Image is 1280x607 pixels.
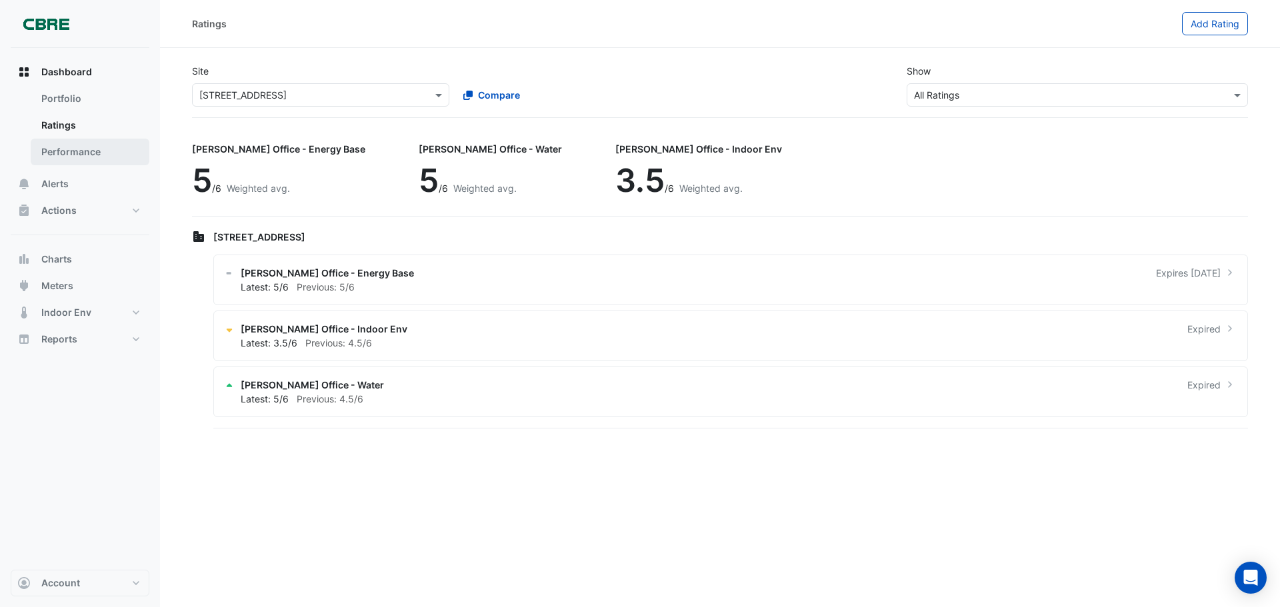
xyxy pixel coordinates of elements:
[41,253,72,266] span: Charts
[478,88,520,102] span: Compare
[17,65,31,79] app-icon: Dashboard
[11,85,149,171] div: Dashboard
[213,231,305,243] span: [STREET_ADDRESS]
[41,332,77,346] span: Reports
[31,139,149,165] a: Performance
[41,576,80,590] span: Account
[455,83,529,107] button: Compare
[1235,562,1267,594] div: Open Intercom Messenger
[297,281,355,293] span: Previous: 5/6
[41,177,69,191] span: Alerts
[419,142,562,156] div: [PERSON_NAME] Office - Water
[41,65,92,79] span: Dashboard
[241,281,289,293] span: Latest: 5/6
[11,171,149,197] button: Alerts
[1187,378,1221,392] span: Expired
[192,17,227,31] div: Ratings
[1191,18,1239,29] span: Add Rating
[615,142,782,156] div: [PERSON_NAME] Office - Indoor Env
[11,197,149,224] button: Actions
[17,177,31,191] app-icon: Alerts
[11,570,149,596] button: Account
[192,142,365,156] div: [PERSON_NAME] Office - Energy Base
[31,112,149,139] a: Ratings
[11,246,149,273] button: Charts
[679,183,743,194] span: Weighted avg.
[1156,266,1221,280] span: Expires [DATE]
[665,183,674,194] span: /6
[17,253,31,266] app-icon: Charts
[419,161,439,200] span: 5
[17,279,31,293] app-icon: Meters
[227,183,290,194] span: Weighted avg.
[1182,12,1248,35] button: Add Rating
[453,183,517,194] span: Weighted avg.
[17,204,31,217] app-icon: Actions
[11,59,149,85] button: Dashboard
[16,11,76,37] img: Company Logo
[241,322,407,336] span: [PERSON_NAME] Office - Indoor Env
[41,306,91,319] span: Indoor Env
[241,378,384,392] span: [PERSON_NAME] Office - Water
[241,266,414,280] span: [PERSON_NAME] Office - Energy Base
[305,337,372,348] span: Previous: 4.5/6
[11,273,149,299] button: Meters
[212,183,221,194] span: /6
[241,393,289,404] span: Latest: 5/6
[192,161,212,200] span: 5
[11,326,149,352] button: Reports
[1187,322,1221,336] span: Expired
[439,183,448,194] span: /6
[907,64,931,78] label: Show
[297,393,363,404] span: Previous: 4.5/6
[615,161,665,200] span: 3.5
[41,279,73,293] span: Meters
[31,85,149,112] a: Portfolio
[17,306,31,319] app-icon: Indoor Env
[11,299,149,326] button: Indoor Env
[41,204,77,217] span: Actions
[192,64,209,78] label: Site
[17,332,31,346] app-icon: Reports
[241,337,297,348] span: Latest: 3.5/6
